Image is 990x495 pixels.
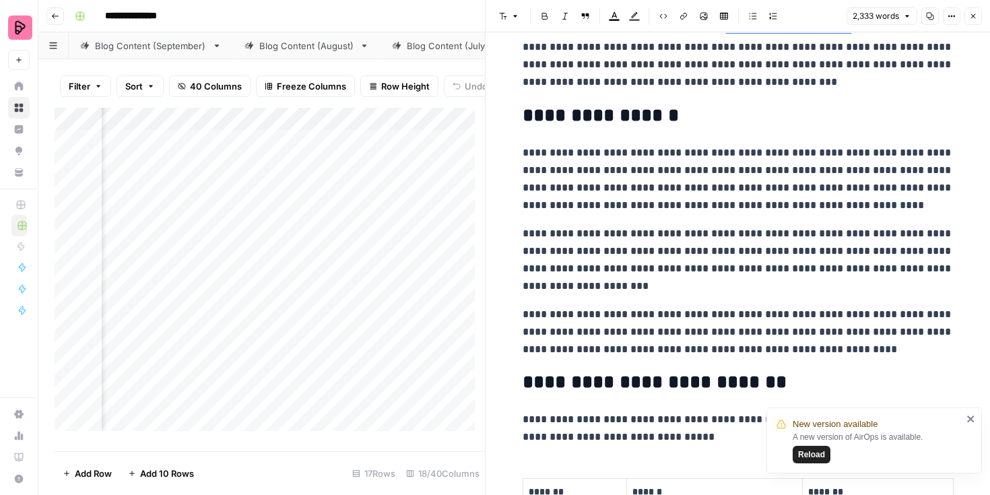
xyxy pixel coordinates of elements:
span: Reload [798,449,825,461]
a: Browse [8,97,30,119]
a: Blog Content (July) [381,32,516,59]
button: Add 10 Rows [120,463,202,484]
span: Row Height [381,79,430,93]
a: Home [8,75,30,97]
img: Preply Logo [8,15,32,40]
a: Insights [8,119,30,140]
span: 2,333 words [853,10,899,22]
div: Blog Content (August) [259,39,354,53]
button: Add Row [55,463,120,484]
div: Blog Content (September) [95,39,207,53]
a: Usage [8,425,30,447]
a: Blog Content (September) [69,32,233,59]
a: Learning Hub [8,447,30,468]
div: A new version of AirOps is available. [793,431,962,463]
a: Blog Content (August) [233,32,381,59]
button: Workspace: Preply [8,11,30,44]
button: Undo [444,75,496,97]
button: Freeze Columns [256,75,355,97]
a: Opportunities [8,140,30,162]
button: Help + Support [8,468,30,490]
span: New version available [793,418,878,431]
div: 17 Rows [347,463,401,484]
span: 40 Columns [190,79,242,93]
button: Filter [60,75,111,97]
button: 40 Columns [169,75,251,97]
a: Your Data [8,162,30,183]
button: Sort [117,75,164,97]
div: Blog Content (July) [407,39,490,53]
div: 18/40 Columns [401,463,485,484]
button: Row Height [360,75,438,97]
span: Add 10 Rows [140,467,194,480]
span: Add Row [75,467,112,480]
button: Reload [793,446,830,463]
button: close [966,414,976,424]
span: Undo [465,79,488,93]
span: Freeze Columns [277,79,346,93]
span: Filter [69,79,90,93]
span: Sort [125,79,143,93]
a: Settings [8,403,30,425]
button: 2,333 words [847,7,917,25]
